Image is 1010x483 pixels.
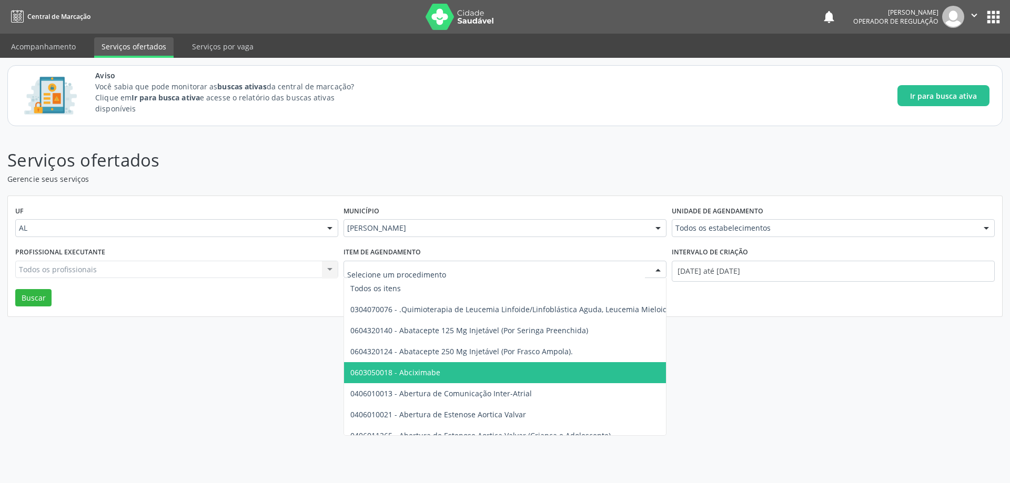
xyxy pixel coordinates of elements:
button:  [964,6,984,28]
a: Serviços por vaga [185,37,261,56]
span: 0604320124 - Abatacepte 250 Mg Injetável (Por Frasco Ampola). [350,346,573,356]
span: [PERSON_NAME] [347,223,645,233]
button: notifications [822,9,836,24]
img: img [942,6,964,28]
span: 0604320140 - Abatacepte 125 Mg Injetável (Por Seringa Preenchida) [350,325,588,335]
img: Imagem de CalloutCard [21,72,80,119]
p: Você sabia que pode monitorar as da central de marcação? Clique em e acesse o relatório das busca... [95,81,373,114]
label: Profissional executante [15,244,105,261]
span: Ir para busca ativa [910,90,977,101]
label: Item de agendamento [344,244,421,261]
span: 0406010021 - Abertura de Estenose Aortica Valvar [350,409,526,419]
input: Selecione um intervalo [672,261,995,282]
p: Gerencie seus serviços [7,173,704,184]
a: Serviços ofertados [94,37,174,58]
button: Ir para busca ativa [897,85,989,106]
span: Todos os estabelecimentos [675,223,973,233]
span: AL [19,223,317,233]
label: Município [344,203,379,220]
span: 0406010013 - Abertura de Comunicação Inter-Atrial [350,388,532,398]
button: apps [984,8,1003,26]
span: Aviso [95,70,373,81]
span: Operador de regulação [853,17,938,26]
label: UF [15,203,24,220]
span: Todos os itens [350,283,401,293]
label: Intervalo de criação [672,244,748,261]
label: Unidade de agendamento [672,203,763,220]
strong: buscas ativas [217,81,266,91]
i:  [968,9,980,21]
span: 0603050018 - Abciximabe [350,367,440,377]
p: Serviços ofertados [7,147,704,173]
input: Selecione um procedimento [347,264,645,285]
a: Central de Marcação [7,8,90,25]
div: [PERSON_NAME] [853,8,938,17]
button: Buscar [15,289,52,307]
strong: Ir para busca ativa [132,93,200,102]
a: Acompanhamento [4,37,83,56]
span: 0406011265 - Abertura de Estenose Aortica Valvar (Criança e Adolescente) [350,430,611,440]
span: Central de Marcação [27,12,90,21]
